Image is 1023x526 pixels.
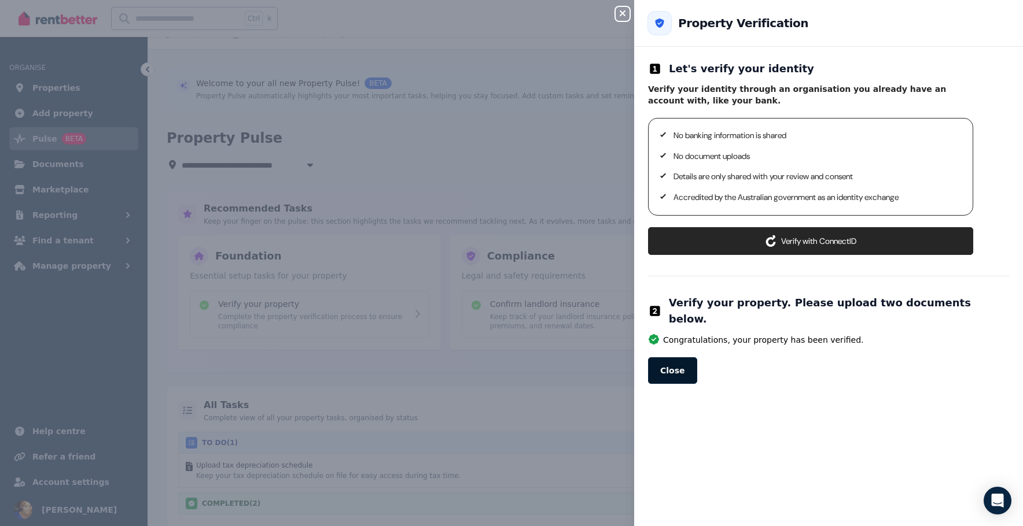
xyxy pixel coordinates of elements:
[663,334,864,346] span: Congratulations, your property has been verified.
[674,130,959,142] p: No banking information is shared
[648,84,973,106] p: Verify your identity through an organisation you already have an account with, like your bank.
[648,227,973,255] button: Verify with ConnectID
[669,295,1009,327] h2: Verify your property. Please upload two documents below.
[678,15,808,31] h2: Property Verification
[984,487,1011,514] div: Open Intercom Messenger
[648,357,697,384] button: Close
[674,171,959,183] p: Details are only shared with your review and consent
[674,192,959,203] p: Accredited by the Australian government as an identity exchange
[674,151,959,162] p: No document uploads
[669,61,814,77] h2: Let's verify your identity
